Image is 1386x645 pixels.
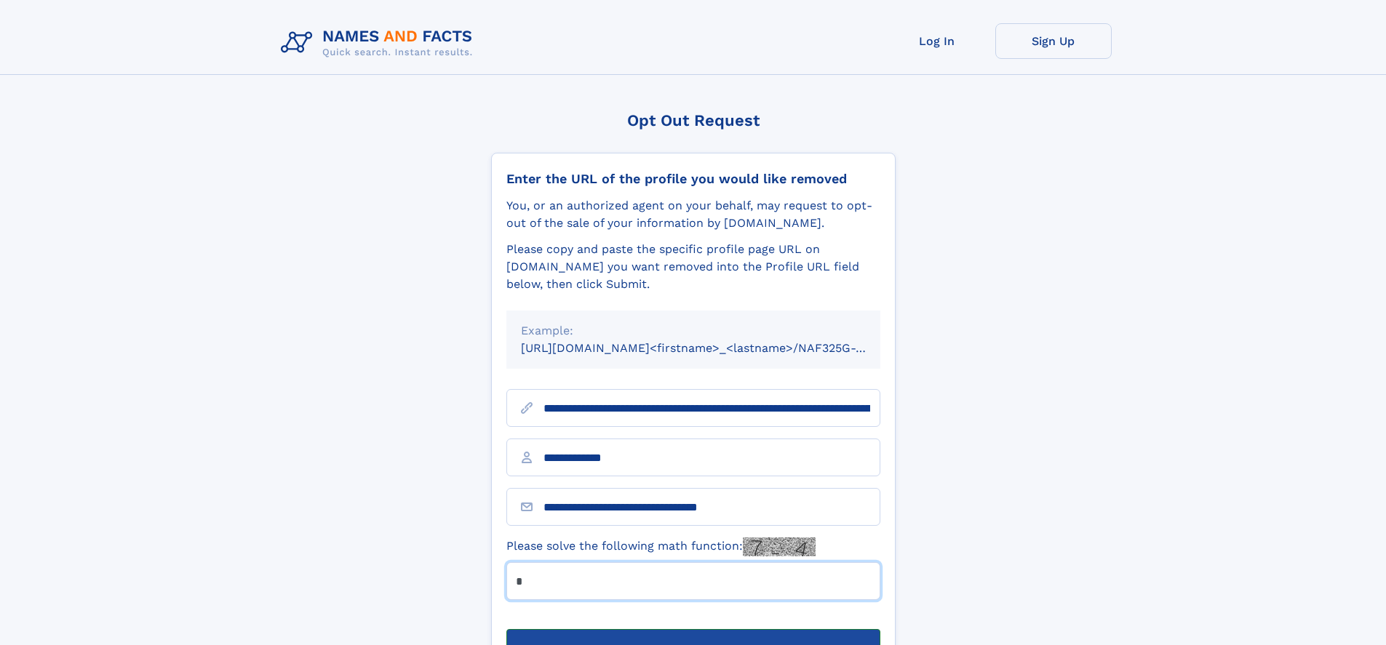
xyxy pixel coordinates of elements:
[506,197,880,232] div: You, or an authorized agent on your behalf, may request to opt-out of the sale of your informatio...
[506,171,880,187] div: Enter the URL of the profile you would like removed
[995,23,1112,59] a: Sign Up
[506,241,880,293] div: Please copy and paste the specific profile page URL on [DOMAIN_NAME] you want removed into the Pr...
[879,23,995,59] a: Log In
[491,111,896,129] div: Opt Out Request
[506,537,816,556] label: Please solve the following math function:
[521,341,908,355] small: [URL][DOMAIN_NAME]<firstname>_<lastname>/NAF325G-xxxxxxxx
[275,23,485,63] img: Logo Names and Facts
[521,322,866,340] div: Example:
